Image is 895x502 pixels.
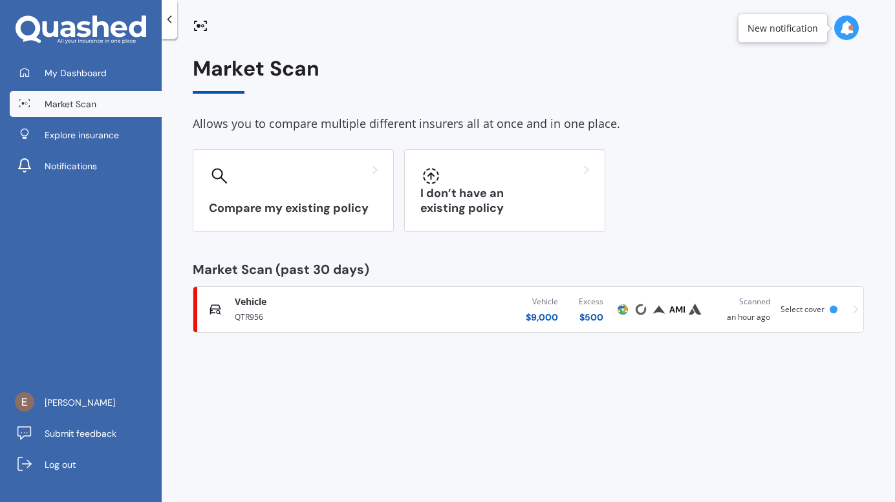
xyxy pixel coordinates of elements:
[715,295,770,324] div: an hour ago
[193,57,864,94] div: Market Scan
[235,308,411,324] div: QTR956
[526,311,558,324] div: $ 9,000
[209,201,378,216] h3: Compare my existing policy
[10,91,162,117] a: Market Scan
[45,129,119,141] span: Explore insurance
[10,60,162,86] a: My Dashboard
[235,295,266,308] span: Vehicle
[45,160,97,173] span: Notifications
[10,390,162,415] a: [PERSON_NAME]
[579,311,603,324] div: $ 500
[15,392,34,412] img: ACg8ocJwfjQLibr8MWe-Id-dKdOPwGtecKCTD_0RIOBCiPVvhoCyhQ=s96-c
[45,458,76,471] span: Log out
[10,452,162,477] a: Log out
[45,396,115,409] span: [PERSON_NAME]
[669,302,685,317] img: AMI
[10,421,162,446] a: Submit feedback
[193,263,864,276] div: Market Scan (past 30 days)
[687,302,703,317] img: Autosure
[651,302,667,317] img: Provident
[715,295,770,308] div: Scanned
[579,295,603,308] div: Excess
[193,286,864,333] a: VehicleQTR956Vehicle$9,000Excess$500ProtectaCoveProvidentAMIAutosureScannedan hour agoSelect cover
[45,98,96,110] span: Market Scan
[10,122,162,148] a: Explore insurance
[781,304,825,315] span: Select cover
[526,295,558,308] div: Vehicle
[45,67,107,79] span: My Dashboard
[10,153,162,179] a: Notifications
[748,22,818,35] div: New notification
[633,302,649,317] img: Cove
[193,114,864,134] div: Allows you to compare multiple different insurers all at once and in one place.
[615,302,631,317] img: Protecta
[45,427,116,440] span: Submit feedback
[420,186,589,216] h3: I don’t have an existing policy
